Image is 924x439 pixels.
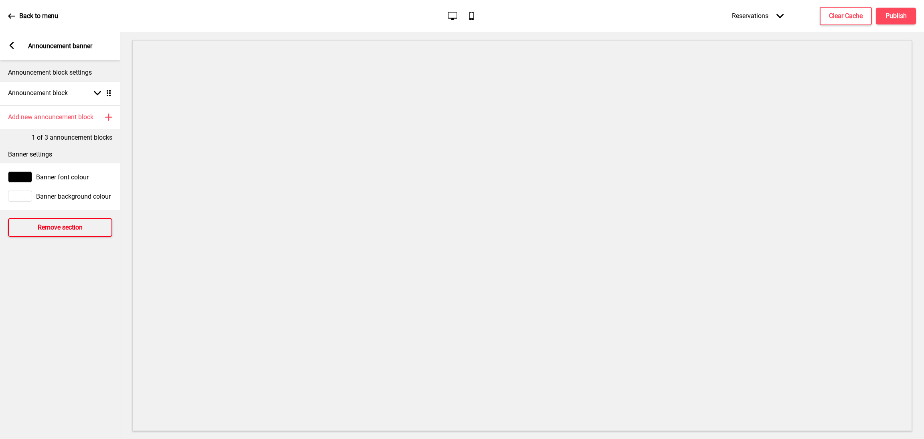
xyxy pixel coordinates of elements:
div: Banner font colour [8,171,112,183]
a: Back to menu [8,5,58,27]
span: Banner background colour [36,193,111,200]
button: Publish [876,8,916,24]
div: Banner background colour [8,191,112,202]
h4: Remove section [38,223,83,232]
p: Announcement block settings [8,68,112,77]
span: Banner font colour [36,173,89,181]
p: Back to menu [19,12,58,20]
p: 1 of 3 announcement blocks [32,133,112,142]
h4: Clear Cache [829,12,863,20]
p: Announcement banner [28,42,92,51]
h4: Announcement block [8,89,68,98]
div: Reservations [724,4,792,28]
button: Remove section [8,218,112,237]
button: Clear Cache [820,7,872,25]
h4: Publish [885,12,907,20]
h4: Add new announcement block [8,113,93,122]
p: Banner settings [8,150,112,159]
